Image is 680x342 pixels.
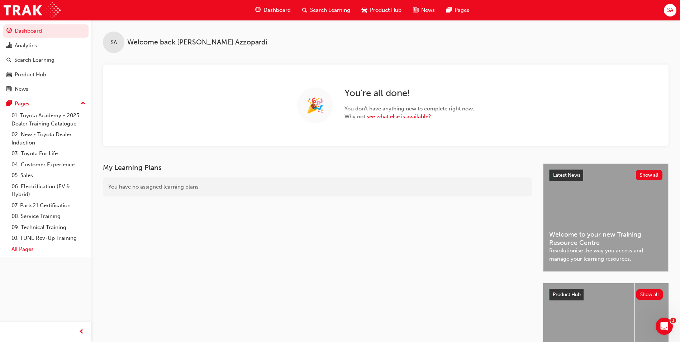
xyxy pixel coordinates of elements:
[446,6,452,15] span: pages-icon
[549,289,663,300] a: Product HubShow all
[6,57,11,63] span: search-icon
[421,6,435,14] span: News
[9,211,89,222] a: 08. Service Training
[14,56,54,64] div: Search Learning
[6,43,12,49] span: chart-icon
[553,172,580,178] span: Latest News
[310,6,350,14] span: Search Learning
[3,97,89,110] button: Pages
[3,24,89,38] a: Dashboard
[3,23,89,97] button: DashboardAnalyticsSearch LearningProduct HubNews
[15,85,28,93] div: News
[6,86,12,92] span: news-icon
[670,318,676,323] span: 1
[103,177,532,196] div: You have no assigned learning plans
[9,233,89,244] a: 10. TUNE Rev-Up Training
[370,6,401,14] span: Product Hub
[553,291,581,298] span: Product Hub
[15,100,29,108] div: Pages
[344,105,474,113] span: You don't have anything new to complete right now.
[3,53,89,67] a: Search Learning
[362,6,367,15] span: car-icon
[296,3,356,18] a: search-iconSearch Learning
[111,38,117,47] span: SA
[9,200,89,211] a: 07. Parts21 Certification
[9,159,89,170] a: 04. Customer Experience
[344,87,474,99] h2: You're all done!
[636,170,663,180] button: Show all
[549,247,662,263] span: Revolutionise the way you access and manage your learning resources.
[664,4,676,16] button: SA
[9,244,89,255] a: All Pages
[6,101,12,107] span: pages-icon
[103,163,532,172] h3: My Learning Plans
[249,3,296,18] a: guage-iconDashboard
[306,101,324,110] span: 🎉
[127,38,267,47] span: Welcome back , [PERSON_NAME] Azzopardi
[6,28,12,34] span: guage-icon
[356,3,407,18] a: car-iconProduct Hub
[302,6,307,15] span: search-icon
[9,148,89,159] a: 03. Toyota For Life
[6,72,12,78] span: car-icon
[656,318,673,335] iframe: Intercom live chat
[549,170,662,181] a: Latest NewsShow all
[4,2,61,18] img: Trak
[543,163,669,272] a: Latest NewsShow allWelcome to your new Training Resource CentreRevolutionise the way you access a...
[667,6,673,14] span: SA
[407,3,441,18] a: news-iconNews
[15,42,37,50] div: Analytics
[15,71,46,79] div: Product Hub
[3,39,89,52] a: Analytics
[3,82,89,96] a: News
[9,181,89,200] a: 06. Electrification (EV & Hybrid)
[263,6,291,14] span: Dashboard
[9,129,89,148] a: 02. New - Toyota Dealer Induction
[9,222,89,233] a: 09. Technical Training
[9,110,89,129] a: 01. Toyota Academy - 2025 Dealer Training Catalogue
[344,113,474,121] span: Why not
[255,6,261,15] span: guage-icon
[636,289,663,300] button: Show all
[455,6,469,14] span: Pages
[367,113,431,120] a: see what else is available?
[3,68,89,81] a: Product Hub
[81,99,86,108] span: up-icon
[549,231,662,247] span: Welcome to your new Training Resource Centre
[9,170,89,181] a: 05. Sales
[79,328,84,337] span: prev-icon
[413,6,418,15] span: news-icon
[441,3,475,18] a: pages-iconPages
